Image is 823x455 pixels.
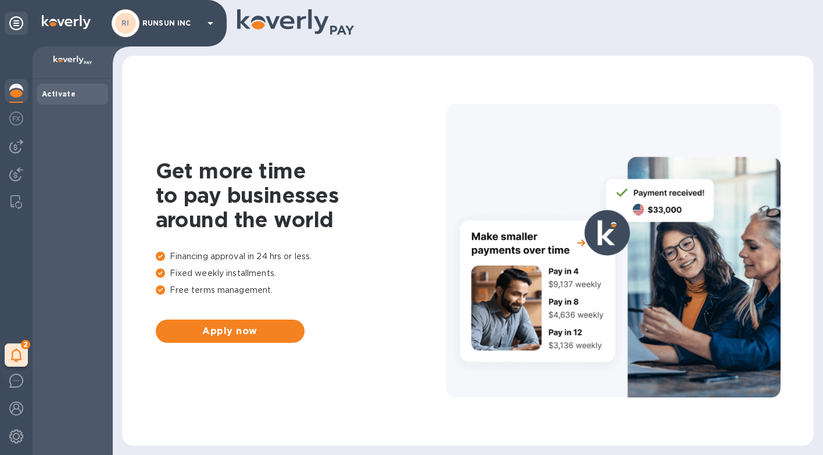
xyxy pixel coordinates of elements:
b: Activate [42,89,76,98]
span: 2 [21,340,30,349]
span: Apply now [165,324,295,338]
p: Fixed weekly installments. [156,267,446,280]
p: Free terms management. [156,284,446,296]
h1: Get more time to pay businesses around the world [156,159,446,232]
p: RUNSUN INC [142,19,201,27]
img: Foreign exchange [9,112,23,126]
img: Logo [42,15,91,29]
p: Financing approval in 24 hrs or less. [156,250,446,263]
button: Apply now [156,320,305,343]
div: Unpin categories [5,12,28,35]
b: RI [121,19,130,27]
